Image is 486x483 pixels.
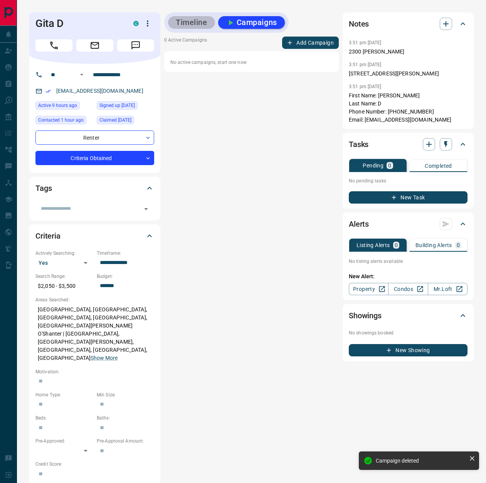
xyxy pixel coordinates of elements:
p: No showings booked [349,329,468,336]
div: Showings [349,306,468,325]
div: Tags [35,179,154,197]
p: Completed [425,163,452,169]
a: Property [349,283,388,295]
p: 3:51 pm [DATE] [349,84,382,89]
p: Beds: [35,414,93,421]
h2: Showings [349,309,382,322]
div: Renter [35,130,154,145]
span: Claimed [DATE] [99,116,131,124]
button: Open [77,70,86,79]
p: 0 [395,242,398,248]
div: Tasks [349,135,468,154]
div: Thu Aug 14 2025 [35,116,93,127]
div: Fri Jul 19 2019 [97,101,154,112]
p: No active campaigns, start one now [170,59,333,66]
div: condos.ca [133,21,139,26]
p: Listing Alerts [357,242,390,248]
h1: Gita D [35,17,122,30]
div: Notes [349,15,468,33]
p: Search Range: [35,273,93,280]
p: Pre-Approval Amount: [97,438,154,445]
p: 3:51 pm [DATE] [349,62,382,67]
p: Budget: [97,273,154,280]
p: [STREET_ADDRESS][PERSON_NAME] [349,70,468,78]
a: [EMAIL_ADDRESS][DOMAIN_NAME] [56,88,143,94]
p: Actively Searching: [35,250,93,257]
p: 2300 [PERSON_NAME] [349,48,468,56]
h2: Alerts [349,218,369,230]
p: 0 [457,242,460,248]
p: 3:51 pm [DATE] [349,40,382,45]
p: Home Type: [35,391,93,398]
p: $2,050 - $3,500 [35,280,93,292]
p: [GEOGRAPHIC_DATA], [GEOGRAPHIC_DATA], [GEOGRAPHIC_DATA], [GEOGRAPHIC_DATA], [GEOGRAPHIC_DATA][PER... [35,303,154,364]
h2: Tags [35,182,52,194]
p: Baths: [97,414,154,421]
span: Active 9 hours ago [38,102,77,109]
button: Show More [91,354,118,362]
button: Campaigns [218,16,285,29]
a: Mr.Loft [428,283,468,295]
div: Alerts [349,215,468,233]
p: First Name: [PERSON_NAME] Last Name: D Phone Number: [PHONE_NUMBER] Email: [EMAIL_ADDRESS][DOMAIN... [349,92,468,124]
div: Thu Aug 14 2025 [35,101,93,112]
div: Campaign deleted [376,458,466,464]
p: 0 [388,163,391,168]
h2: Criteria [35,230,61,242]
a: Condos [388,283,428,295]
h2: Notes [349,18,369,30]
button: Open [141,204,151,214]
div: Criteria Obtained [35,151,154,165]
p: Credit Score: [35,461,154,468]
p: Areas Searched: [35,296,154,303]
p: No pending tasks [349,175,468,187]
span: Call [35,39,72,52]
p: Timeframe: [97,250,154,257]
h2: Tasks [349,138,368,150]
p: Building Alerts [415,242,452,248]
p: No listing alerts available [349,258,468,265]
span: Message [117,39,154,52]
div: Yes [35,257,93,269]
button: Add Campaign [282,37,339,49]
svg: Email Verified [45,89,51,94]
p: 0 Active Campaigns [164,37,207,49]
p: Pre-Approved: [35,438,93,445]
button: Timeline [168,16,215,29]
p: Motivation: [35,368,154,375]
button: New Showing [349,344,468,356]
p: New Alert: [349,272,468,281]
div: Tue Jan 21 2020 [97,116,154,127]
p: Min Size: [97,391,154,398]
span: Signed up [DATE] [99,102,135,109]
span: Contacted 1 hour ago [38,116,84,124]
button: New Task [349,191,468,204]
span: Email [76,39,113,52]
div: Criteria [35,227,154,245]
p: Pending [363,163,383,168]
